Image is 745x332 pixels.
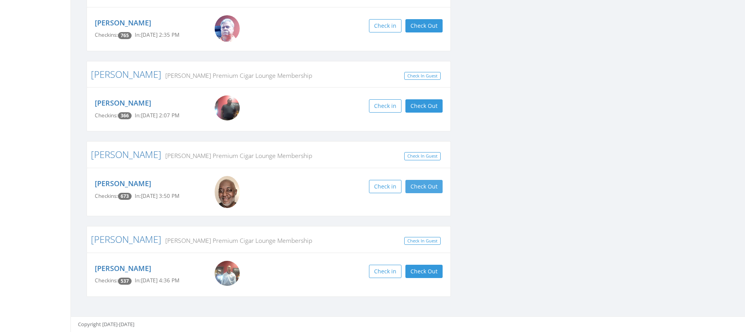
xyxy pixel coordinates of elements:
[369,180,401,193] button: Check in
[405,99,443,113] button: Check Out
[215,15,240,42] img: Big_Mike.jpg
[369,19,401,32] button: Check in
[404,72,441,80] a: Check In Guest
[161,151,312,160] small: [PERSON_NAME] Premium Cigar Lounge Membership
[91,233,161,246] a: [PERSON_NAME]
[215,176,240,208] img: Erroll_Reese.png
[215,261,240,286] img: Justin_Ward.png
[215,95,240,120] img: Kevin_McClendon_PWvqYwE.png
[95,264,151,273] a: [PERSON_NAME]
[95,192,118,199] span: Checkins:
[95,179,151,188] a: [PERSON_NAME]
[91,68,161,81] a: [PERSON_NAME]
[161,236,312,245] small: [PERSON_NAME] Premium Cigar Lounge Membership
[118,193,132,200] span: Checkin count
[369,265,401,278] button: Check in
[405,180,443,193] button: Check Out
[95,31,118,38] span: Checkins:
[118,112,132,119] span: Checkin count
[405,265,443,278] button: Check Out
[404,152,441,160] a: Check In Guest
[369,99,401,113] button: Check in
[135,277,179,284] span: In: [DATE] 4:36 PM
[118,32,132,39] span: Checkin count
[71,316,745,332] footer: Copyright [DATE]-[DATE]
[135,31,179,38] span: In: [DATE] 2:35 PM
[135,112,179,119] span: In: [DATE] 2:07 PM
[95,277,118,284] span: Checkins:
[118,278,132,285] span: Checkin count
[135,192,179,199] span: In: [DATE] 3:50 PM
[161,71,312,80] small: [PERSON_NAME] Premium Cigar Lounge Membership
[95,18,151,27] a: [PERSON_NAME]
[404,237,441,245] a: Check In Guest
[91,148,161,161] a: [PERSON_NAME]
[95,98,151,108] a: [PERSON_NAME]
[405,19,443,32] button: Check Out
[95,112,118,119] span: Checkins:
